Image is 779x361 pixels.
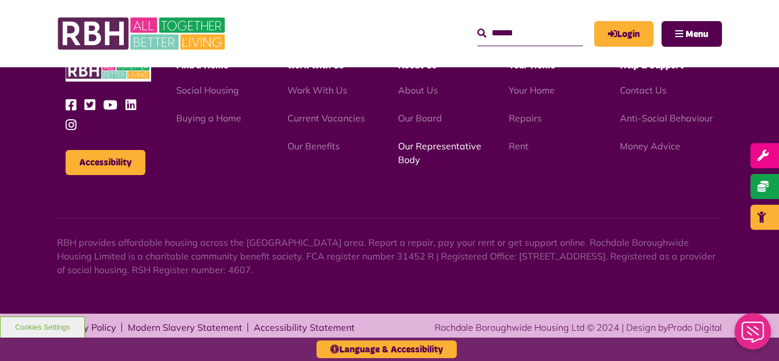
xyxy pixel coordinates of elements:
a: Contact Us [620,84,667,96]
a: Accessibility Statement [254,323,355,332]
button: Language & Accessibility [317,340,457,358]
button: Navigation [662,21,722,47]
a: Modern Slavery Statement - open in a new tab [128,323,242,332]
a: Money Advice [620,140,680,152]
a: Work With Us [287,84,347,96]
a: Our Board [398,112,442,124]
img: RBH [57,11,228,56]
div: Rochdale Boroughwide Housing Ltd © 2024 | Design by [435,321,722,334]
span: Help & Support [620,61,684,70]
a: Anti-Social Behaviour [620,112,713,124]
span: Work With Us [287,61,344,70]
span: Find a Home [176,61,228,70]
span: Your Home [509,61,555,70]
a: Social Housing - open in a new tab [176,84,239,96]
a: Our Representative Body [398,140,481,165]
a: Current Vacancies [287,112,365,124]
span: Menu [685,30,708,39]
button: Accessibility [66,150,145,175]
iframe: Netcall Web Assistant for live chat [728,310,779,361]
a: About Us [398,84,438,96]
input: Search [477,21,583,46]
a: Your Home [509,84,555,96]
a: Buying a Home [176,112,241,124]
a: Rent [509,140,529,152]
a: Our Benefits [287,140,340,152]
a: Privacy Policy [57,323,116,332]
a: MyRBH [594,21,654,47]
span: About Us [398,61,437,70]
a: Repairs [509,112,542,124]
p: RBH provides affordable housing across the [GEOGRAPHIC_DATA] area. Report a repair, pay your rent... [57,236,722,277]
a: Prodo Digital - open in a new tab [668,322,722,333]
img: RBH [66,60,151,82]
